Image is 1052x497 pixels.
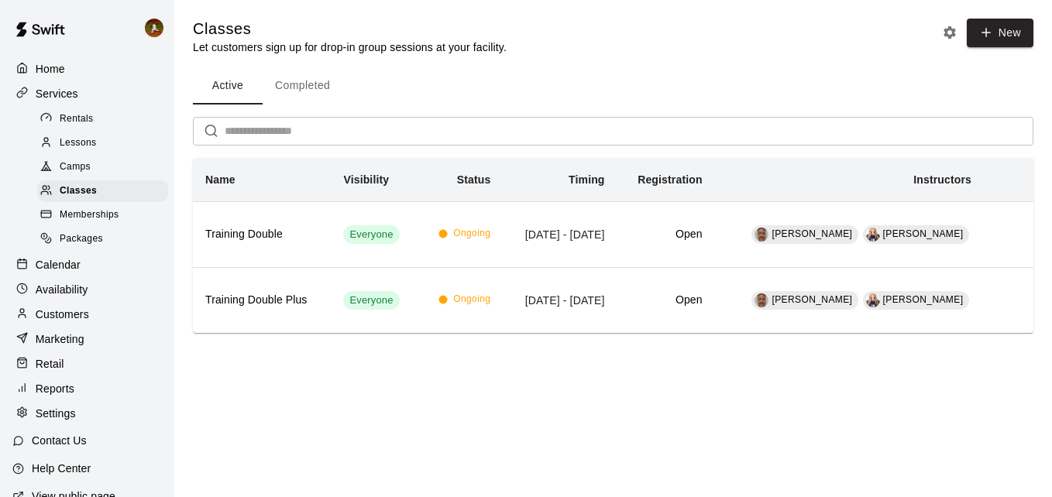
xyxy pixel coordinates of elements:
[343,291,399,310] div: This service is visible to all of your customers
[36,356,64,372] p: Retail
[37,204,174,228] a: Memberships
[142,12,174,43] div: Cody Hansen
[193,39,507,55] p: Let customers sign up for drop-in group sessions at your facility.
[37,156,174,180] a: Camps
[205,173,235,186] b: Name
[453,292,490,307] span: Ongoing
[37,108,168,130] div: Rentals
[883,294,964,305] span: [PERSON_NAME]
[36,307,89,322] p: Customers
[12,82,162,105] a: Services
[193,158,1033,333] table: simple table
[12,303,162,326] a: Customers
[60,231,103,247] span: Packages
[36,61,65,77] p: Home
[938,21,961,44] button: Classes settings
[967,19,1033,47] button: New
[12,327,162,351] a: Marketing
[755,228,768,242] img: Michael Gargano
[37,228,174,252] a: Packages
[343,173,389,186] b: Visibility
[37,131,174,155] a: Lessons
[866,293,880,307] img: Sienna Gargano
[37,228,168,250] div: Packages
[37,156,168,178] div: Camps
[37,180,174,204] a: Classes
[343,228,399,242] span: Everyone
[503,267,617,333] td: [DATE] - [DATE]
[36,331,84,347] p: Marketing
[37,132,168,154] div: Lessons
[12,402,162,425] a: Settings
[866,228,880,242] img: Sienna Gargano
[60,159,91,175] span: Camps
[457,173,491,186] b: Status
[205,226,318,243] h6: Training Double
[638,173,702,186] b: Registration
[193,67,263,105] button: Active
[772,228,852,239] span: [PERSON_NAME]
[630,292,703,309] h6: Open
[12,278,162,301] a: Availability
[32,433,87,448] p: Contact Us
[60,207,119,223] span: Memberships
[12,377,162,400] a: Reports
[263,67,342,105] button: Completed
[205,292,318,309] h6: Training Double Plus
[913,173,971,186] b: Instructors
[36,406,76,421] p: Settings
[883,228,964,239] span: [PERSON_NAME]
[569,173,605,186] b: Timing
[755,293,768,307] img: Michael Gargano
[37,180,168,202] div: Classes
[453,226,490,242] span: Ongoing
[60,135,97,151] span: Lessons
[36,257,81,272] p: Calendar
[630,226,703,243] h6: Open
[36,86,78,101] p: Services
[503,201,617,267] td: [DATE] - [DATE]
[37,204,168,226] div: Memberships
[343,225,399,244] div: This service is visible to all of your customers
[12,253,162,276] a: Calendar
[12,57,162,81] a: Home
[36,282,88,297] p: Availability
[193,19,507,39] h5: Classes
[60,111,94,127] span: Rentals
[37,107,174,131] a: Rentals
[343,293,399,308] span: Everyone
[12,352,162,375] a: Retail
[32,461,91,476] p: Help Center
[60,183,97,199] span: Classes
[36,381,74,396] p: Reports
[772,294,852,305] span: [PERSON_NAME]
[145,19,163,37] img: Cody Hansen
